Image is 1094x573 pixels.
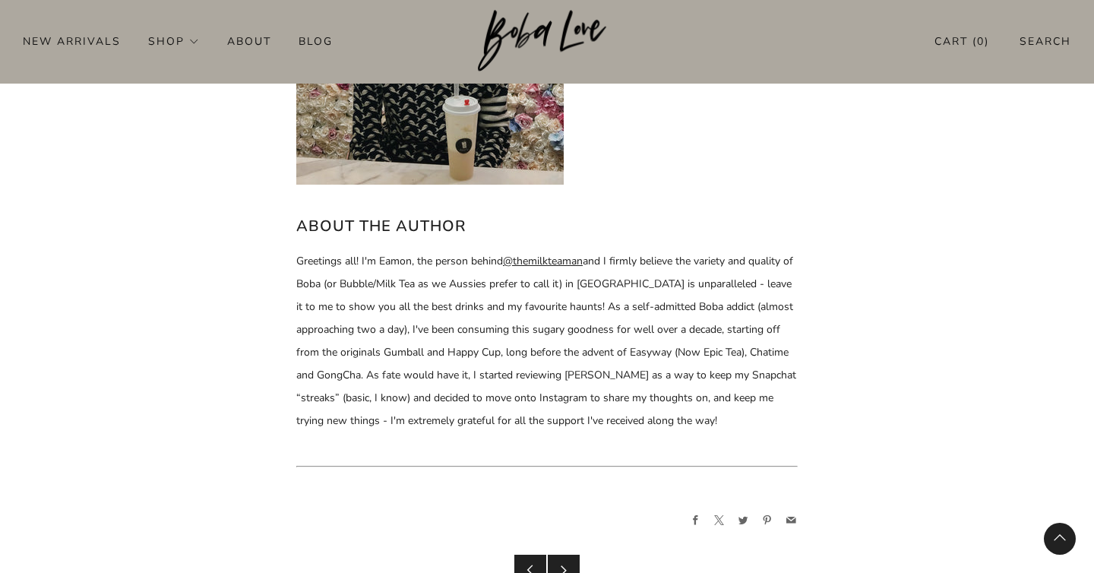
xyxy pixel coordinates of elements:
[503,254,583,268] a: @themilkteaman
[1020,29,1071,54] a: Search
[227,29,271,53] a: About
[478,10,617,73] a: Boba Love
[478,10,617,72] img: Boba Love
[23,29,121,53] a: New Arrivals
[934,29,989,54] a: Cart
[296,216,466,236] span: About the Author
[296,254,796,428] span: Greetings all! I'm Eamon, the person behind and I firmly believe the variety and quality of Boba ...
[148,29,200,53] a: Shop
[977,34,985,49] items-count: 0
[299,29,333,53] a: Blog
[1044,523,1076,555] back-to-top-button: Back to top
